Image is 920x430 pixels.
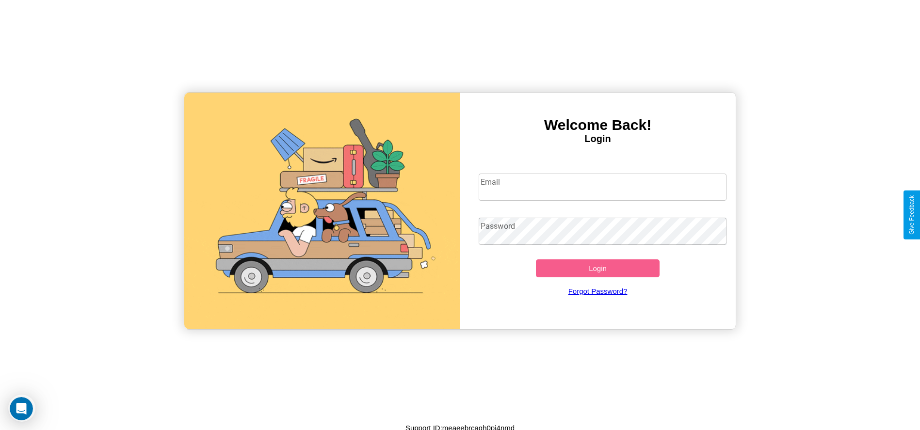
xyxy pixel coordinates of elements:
[184,93,460,329] img: gif
[460,117,736,133] h3: Welcome Back!
[474,277,722,305] a: Forgot Password?
[10,397,33,420] iframe: Intercom live chat
[460,133,736,144] h4: Login
[8,395,35,422] iframe: Intercom live chat discovery launcher
[536,259,660,277] button: Login
[908,195,915,235] div: Give Feedback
